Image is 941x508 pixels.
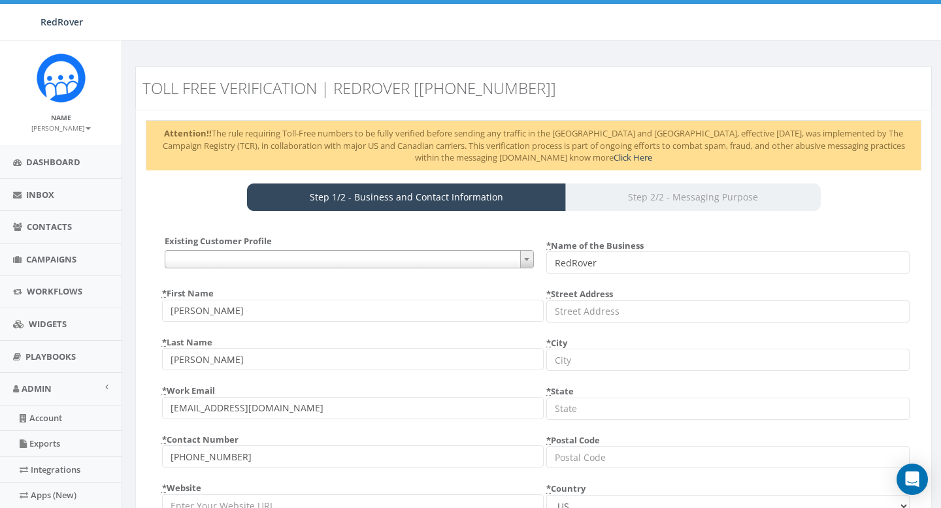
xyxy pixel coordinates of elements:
span: Inbox [26,189,54,200]
span: Admin [22,383,52,394]
label: State [546,381,574,398]
span: Workflows [27,285,82,297]
span: Widgets [29,318,67,330]
small: Name [51,113,71,122]
img: Rally_Corp_Icon.png [37,54,86,103]
label: Postal Code [546,430,600,447]
a: Click Here [614,151,652,163]
input: City [546,349,909,371]
label: Website [162,477,201,494]
input: Enter your Business Name [546,251,909,274]
input: Street Address [546,300,909,323]
input: Postal Code [546,446,909,468]
small: [PERSON_NAME] [31,123,91,133]
label: Name of the Business [546,235,644,252]
a: [PERSON_NAME] [31,121,91,133]
abbr: required [162,287,167,299]
abbr: required [162,385,167,396]
span: Dashboard [26,156,80,168]
input: Enter Your Work Email [162,397,544,419]
input: Enter Your First Name [162,300,544,322]
span: Contacts [27,221,72,232]
abbr: required [162,482,167,494]
label: Work Email [162,380,215,397]
label: Existing Customer Profile [165,235,272,247]
a: Step 1/2 - Business and Contact Information [247,183,566,211]
abbr: required [546,337,551,349]
div: Open Intercom Messenger [897,464,928,495]
span: Campaigns [26,253,76,265]
input: Enter Your Contact Number [162,445,544,468]
abbr: required [546,483,551,494]
abbr: required [546,288,551,300]
span: RedRover [41,16,83,28]
label: First Name [162,283,214,300]
label: City [546,332,567,349]
div: The rule requiring Toll-Free numbers to be fully verified before sending any traffic in the [GEOG... [146,120,921,170]
input: Enter Your Last Name [162,348,544,370]
strong: Attention!! [164,127,212,139]
label: Contact Number [162,429,239,446]
label: Last Name [162,332,212,349]
label: Street Address [546,283,613,300]
abbr: required [546,240,551,251]
label: Country [546,478,586,495]
abbr: required [162,434,167,445]
h3: Toll Free Verification | RedRover [[PHONE_NUMBER]] [142,80,724,97]
span: Playbooks [25,351,76,362]
abbr: required [546,434,551,446]
abbr: required [546,385,551,397]
abbr: required [162,336,167,348]
input: State [546,398,909,420]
